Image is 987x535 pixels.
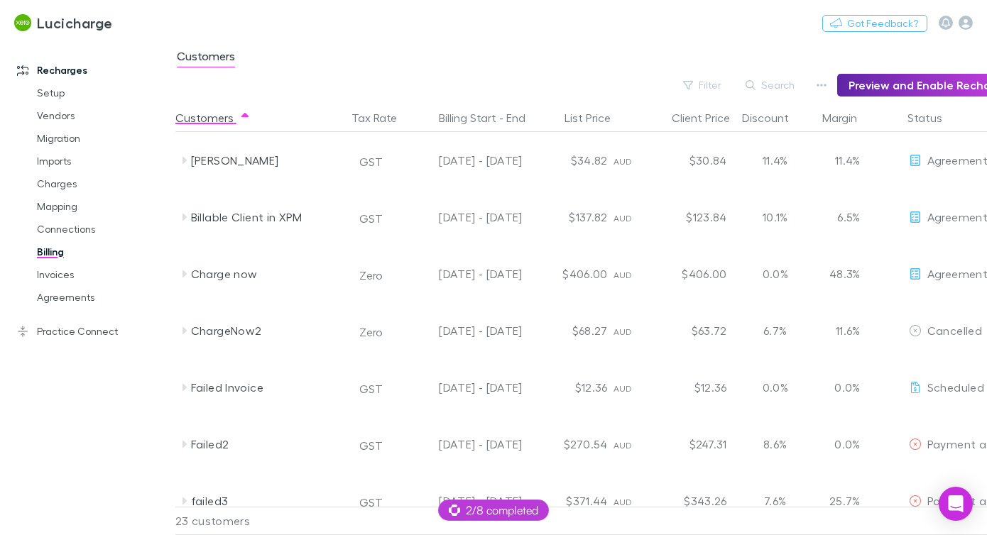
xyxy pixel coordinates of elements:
span: AUD [614,156,633,167]
div: [DATE] - [DATE] [406,473,523,529]
button: Tax Rate [351,104,414,132]
a: Charges [23,172,173,195]
div: [DATE] - [DATE] [406,359,523,416]
p: 48.3% [824,265,861,282]
button: Billing Start - End [439,104,542,132]
div: Charge now [191,246,342,302]
div: [DATE] - [DATE] [406,132,523,189]
span: Scheduled [927,380,984,394]
a: Imports [23,150,173,172]
div: Billable Client in XPM [191,189,342,246]
div: [DATE] - [DATE] [406,416,523,473]
a: Practice Connect [3,320,173,343]
a: Billing [23,241,173,263]
div: 0.0% [733,359,818,416]
button: Got Feedback? [822,15,927,32]
a: Invoices [23,263,173,286]
button: Status [907,104,959,132]
div: 7.6% [733,473,818,529]
a: Mapping [23,195,173,218]
a: Agreements [23,286,173,309]
div: Failed Invoice [191,359,342,416]
div: [PERSON_NAME] [191,132,342,189]
p: 11.4% [824,152,861,169]
div: 23 customers [175,507,346,535]
button: GST [353,434,389,457]
a: Vendors [23,104,173,127]
p: 11.6% [824,322,861,339]
div: Open Intercom Messenger [939,487,973,521]
span: AUD [614,497,633,507]
div: 10.1% [733,189,818,246]
span: Customers [177,49,235,67]
a: Lucicharge [6,6,121,40]
p: 0.0% [824,436,861,453]
div: Failed2 [191,416,342,473]
span: AUD [614,213,633,224]
button: Customers [175,104,251,132]
span: AUD [614,440,633,451]
p: 6.5% [824,209,861,226]
div: [DATE] - [DATE] [406,302,523,359]
div: $34.82 [528,132,614,189]
p: 25.7% [824,492,861,509]
button: GST [353,207,389,230]
div: failed3 [191,473,342,529]
div: $270.54 [528,416,614,473]
div: 0.0% [733,246,818,302]
img: Lucicharge's Logo [14,14,31,31]
span: AUD [614,326,633,337]
div: $30.84 [648,132,733,189]
p: 0.0% [824,379,861,396]
div: $123.84 [648,189,733,246]
div: $12.36 [528,359,614,416]
a: Migration [23,127,173,150]
div: [DATE] - [DATE] [406,189,523,246]
div: $406.00 [648,246,733,302]
button: Margin [822,104,874,132]
div: ChargeNow2 [191,302,342,359]
span: Cancelled [927,324,982,337]
a: Setup [23,82,173,104]
a: Recharges [3,59,173,82]
button: Search [738,77,803,94]
button: List Price [565,104,628,132]
div: 6.7% [733,302,818,359]
button: GST [353,491,389,514]
div: $406.00 [528,246,614,302]
div: $68.27 [528,302,614,359]
a: Connections [23,218,173,241]
div: 8.6% [733,416,818,473]
h3: Lucicharge [37,14,113,31]
button: Filter [676,77,730,94]
span: AUD [614,383,633,394]
div: 11.4% [733,132,818,189]
button: GST [353,377,389,400]
div: $343.26 [648,473,733,529]
div: $137.82 [528,189,614,246]
span: AUD [614,270,633,280]
button: Zero [353,264,389,287]
div: $63.72 [648,302,733,359]
button: Client Price [672,104,747,132]
button: Discount [742,104,806,132]
div: [DATE] - [DATE] [406,246,523,302]
div: $247.31 [648,416,733,473]
button: Zero [353,321,389,343]
div: $12.36 [648,359,733,416]
div: $371.44 [528,473,614,529]
button: GST [353,150,389,173]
